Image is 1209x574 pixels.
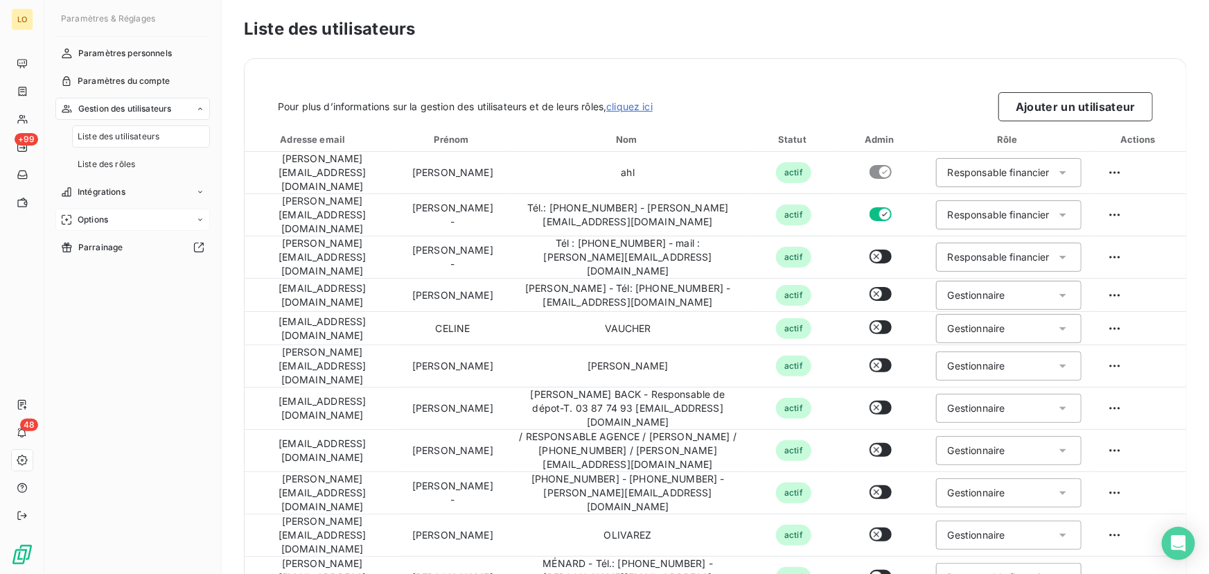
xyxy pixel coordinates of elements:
td: [EMAIL_ADDRESS][DOMAIN_NAME] [245,430,400,472]
span: actif [776,318,811,339]
a: Liste des rôles [72,153,210,175]
span: actif [776,247,811,268]
td: [PERSON_NAME] [400,279,505,312]
span: actif [776,285,811,306]
div: Gestionnaire [948,528,1005,542]
td: / RESPONSABLE AGENCE / [PERSON_NAME] / [PHONE_NUMBER] / [PERSON_NAME][EMAIL_ADDRESS][DOMAIN_NAME] [505,430,750,472]
span: Paramètres personnels [78,47,172,60]
span: actif [776,525,811,546]
a: Paramètres du compte [55,70,210,92]
div: Gestionnaire [948,322,1005,336]
td: CELINE [400,312,505,345]
td: [PHONE_NUMBER] - [PHONE_NUMBER] - [PERSON_NAME][EMAIL_ADDRESS][DOMAIN_NAME] [505,472,750,514]
td: [EMAIL_ADDRESS][DOMAIN_NAME] [245,312,400,345]
td: [PERSON_NAME] - [400,194,505,236]
a: Intégrations [55,181,210,203]
th: Toggle SortBy [750,127,837,152]
a: cliquez ici [606,101,653,112]
a: Gestion des utilisateursListe des utilisateursListe des rôles [55,98,210,175]
div: Gestionnaire [948,444,1005,458]
div: Gestionnaire [948,359,1005,373]
td: [PERSON_NAME][EMAIL_ADDRESS][DOMAIN_NAME] [245,236,400,279]
div: Statut [753,132,834,146]
th: Toggle SortBy [400,127,505,152]
div: Gestionnaire [948,288,1005,302]
a: Liste des utilisateurs [72,125,210,148]
td: [PERSON_NAME] [505,345,750,388]
span: actif [776,440,811,461]
td: [PERSON_NAME] [400,152,505,194]
div: Open Intercom Messenger [1162,527,1195,560]
div: Gestionnaire [948,401,1005,415]
span: actif [776,162,811,183]
div: Adresse email [247,132,397,146]
td: [PERSON_NAME][EMAIL_ADDRESS][DOMAIN_NAME] [245,194,400,236]
div: Prénom [403,132,502,146]
div: Actions [1095,132,1183,146]
span: Gestion des utilisateurs [78,103,172,115]
th: Toggle SortBy [505,127,750,152]
th: Toggle SortBy [245,127,400,152]
span: actif [776,356,811,376]
span: Paramètres du compte [78,75,170,87]
a: +99 [11,136,33,158]
td: [PERSON_NAME] BACK - Responsable de dépot-T. 03 87 74 93 [EMAIL_ADDRESS][DOMAIN_NAME] [505,388,750,430]
div: Responsable financier [948,250,1050,264]
td: Tél : [PHONE_NUMBER] - mail : [PERSON_NAME][EMAIL_ADDRESS][DOMAIN_NAME] [505,236,750,279]
span: actif [776,482,811,503]
td: [PERSON_NAME] - [400,236,505,279]
td: VAUCHER [505,312,750,345]
td: [PERSON_NAME] [400,388,505,430]
td: [PERSON_NAME] - [400,472,505,514]
div: Responsable financier [948,166,1050,180]
td: Tél.: [PHONE_NUMBER] - [PERSON_NAME][EMAIL_ADDRESS][DOMAIN_NAME] [505,194,750,236]
span: Parrainage [78,241,123,254]
td: [PERSON_NAME][EMAIL_ADDRESS][DOMAIN_NAME] [245,514,400,557]
td: [EMAIL_ADDRESS][DOMAIN_NAME] [245,388,400,430]
span: actif [776,398,811,419]
td: [PERSON_NAME][EMAIL_ADDRESS][DOMAIN_NAME] [245,345,400,388]
span: Liste des rôles [78,158,135,171]
h3: Liste des utilisateurs [244,17,1187,42]
td: [PERSON_NAME][EMAIL_ADDRESS][DOMAIN_NAME] [245,472,400,514]
div: Responsable financier [948,208,1050,222]
td: ahl [505,152,750,194]
div: Admin [840,132,922,146]
a: Paramètres personnels [55,42,210,64]
span: Intégrations [78,186,125,198]
div: Gestionnaire [948,486,1005,500]
img: Logo LeanPay [11,543,33,566]
button: Ajouter un utilisateur [998,92,1153,121]
div: LO [11,8,33,31]
td: [PERSON_NAME] [400,430,505,472]
a: Options [55,209,210,231]
span: +99 [15,133,38,146]
span: Pour plus d’informations sur la gestion des utilisateurs et de leurs rôles, [278,100,653,114]
span: actif [776,205,811,225]
a: Parrainage [55,236,210,259]
div: Rôle [928,132,1090,146]
td: [PERSON_NAME] [400,345,505,388]
span: 48 [20,419,38,431]
div: Nom [508,132,748,146]
td: OLIVAREZ [505,514,750,557]
td: [PERSON_NAME] [400,514,505,557]
td: [PERSON_NAME] - Tél: [PHONE_NUMBER] - [EMAIL_ADDRESS][DOMAIN_NAME] [505,279,750,312]
span: Paramètres & Réglages [61,13,155,24]
td: [EMAIL_ADDRESS][DOMAIN_NAME] [245,279,400,312]
span: Options [78,214,108,226]
span: Liste des utilisateurs [78,130,159,143]
td: [PERSON_NAME][EMAIL_ADDRESS][DOMAIN_NAME] [245,152,400,194]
